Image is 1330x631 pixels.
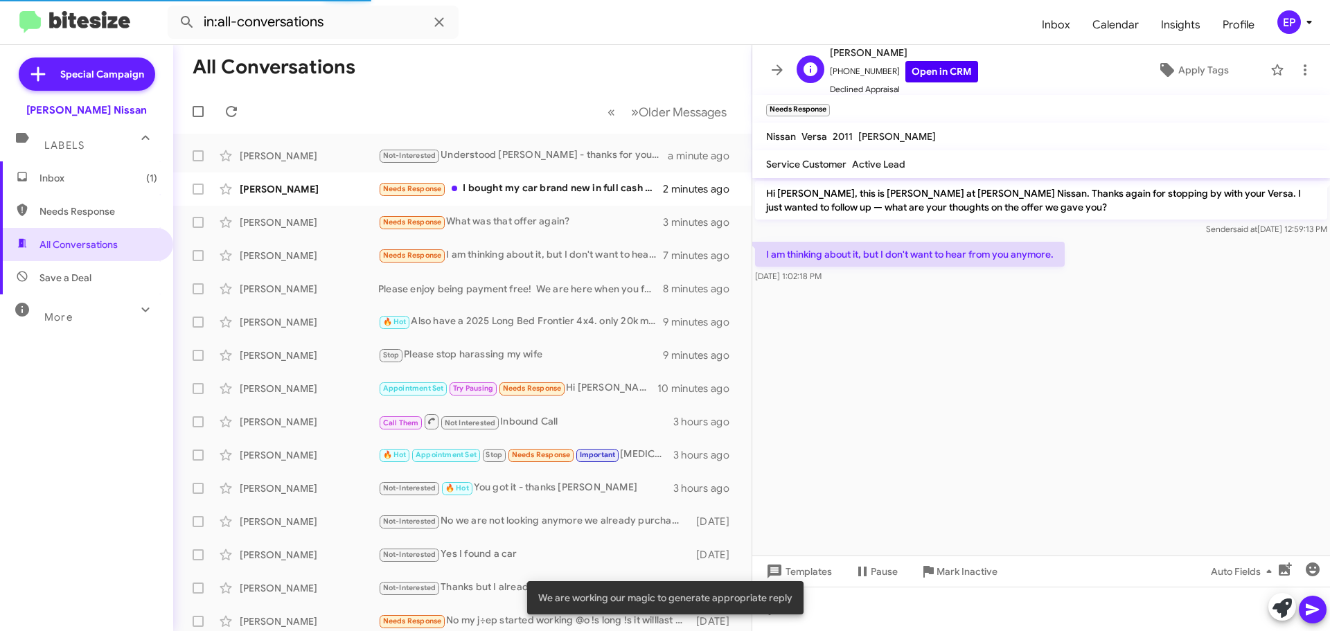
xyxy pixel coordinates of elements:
span: Special Campaign [60,67,144,81]
span: Needs Response [383,184,442,193]
div: [PERSON_NAME] [240,548,378,562]
p: Hi [PERSON_NAME], this is [PERSON_NAME] at [PERSON_NAME] Nissan. Thanks again for stopping by wit... [755,181,1327,220]
button: Mark Inactive [909,559,1009,584]
span: Not-Interested [383,517,436,526]
button: Next [623,98,735,126]
div: 10 minutes ago [657,382,741,396]
button: Pause [843,559,909,584]
div: Please stop harassing my wife [378,347,663,363]
span: [PERSON_NAME] [830,44,978,61]
span: 🔥 Hot [383,317,407,326]
div: [PERSON_NAME] [240,282,378,296]
div: You got it - thanks [PERSON_NAME] [378,480,673,496]
span: Apply Tags [1178,57,1229,82]
span: « [608,103,615,121]
span: Not-Interested [383,550,436,559]
div: 3 hours ago [673,415,741,429]
div: [PERSON_NAME] [240,515,378,528]
a: Insights [1150,5,1212,45]
h1: All Conversations [193,56,355,78]
div: Hi [PERSON_NAME], as explained to [PERSON_NAME], the [PERSON_NAME] [DEMOGRAPHIC_DATA] that was he... [378,380,657,396]
small: Needs Response [766,104,830,116]
span: Auto Fields [1211,559,1277,584]
div: 3 hours ago [673,481,741,495]
div: 9 minutes ago [663,348,741,362]
span: said at [1233,224,1257,234]
span: Important [580,450,616,459]
span: Needs Response [383,217,442,226]
span: Older Messages [639,105,727,120]
span: Needs Response [503,384,562,393]
span: Needs Response [383,616,442,625]
div: [DATE] [689,515,741,528]
div: EP [1277,10,1301,34]
div: [PERSON_NAME] [240,448,378,462]
span: Inbox [39,171,157,185]
div: [PERSON_NAME] [240,215,378,229]
span: We are working our magic to generate appropriate reply [538,591,792,605]
input: Search [168,6,459,39]
span: Needs Response [512,450,571,459]
span: » [631,103,639,121]
span: 🔥 Hot [383,450,407,459]
div: 2 minutes ago [663,182,741,196]
div: 3 hours ago [673,448,741,462]
button: Auto Fields [1200,559,1288,584]
div: [MEDICAL_DATA], now replace believeth with the root word of believe from Greek which is [PERSON_N... [378,447,673,463]
button: Templates [752,559,843,584]
span: [DATE] 1:02:18 PM [755,271,822,281]
span: Templates [763,559,832,584]
div: What was that offer again? [378,214,663,230]
span: Appointment Set [416,450,477,459]
span: Not-Interested [383,483,436,492]
span: Versa [801,130,827,143]
span: Appointment Set [383,384,444,393]
span: Active Lead [852,158,905,170]
a: Inbox [1031,5,1081,45]
div: [PERSON_NAME] [240,182,378,196]
span: All Conversations [39,238,118,251]
span: Nissan [766,130,796,143]
span: Not-Interested [383,583,436,592]
div: No we are not looking anymore we already purchased a vehicle [378,513,689,529]
span: Sender [DATE] 12:59:13 PM [1206,224,1327,234]
div: I am thinking about it, but I don't want to hear from you anymore. [378,247,663,263]
div: [PERSON_NAME] [240,581,378,595]
span: Pause [871,559,898,584]
div: a minute ago [668,149,741,163]
span: Not-Interested [383,151,436,160]
div: 9 minutes ago [663,315,741,329]
span: Not Interested [445,418,496,427]
a: Profile [1212,5,1266,45]
div: Thanks but I already bought a car. [378,580,689,596]
span: Needs Response [383,251,442,260]
div: Also have a 2025 Long Bed Frontier 4x4. only 20k miles, 1 owner for $35k [378,314,663,330]
div: [PERSON_NAME] [240,481,378,495]
div: [PERSON_NAME] [240,614,378,628]
span: Call Them [383,418,419,427]
span: [PERSON_NAME] [858,130,936,143]
div: [PERSON_NAME] [240,415,378,429]
div: 3 minutes ago [663,215,741,229]
nav: Page navigation example [600,98,735,126]
a: Calendar [1081,5,1150,45]
span: More [44,311,73,323]
div: Understood [PERSON_NAME] - thanks for your reply [378,148,668,163]
span: Needs Response [39,204,157,218]
div: [PERSON_NAME] [240,315,378,329]
button: Previous [599,98,623,126]
div: I bought my car brand new in full cash same day year [DATE] no miles on it [378,181,663,197]
p: I am thinking about it, but I don't want to hear from you anymore. [755,242,1065,267]
div: [PERSON_NAME] Nissan [26,103,147,117]
div: Inbound Call [378,413,673,430]
span: Declined Appraisal [830,82,978,96]
span: Stop [486,450,502,459]
span: Stop [383,350,400,359]
span: [PHONE_NUMBER] [830,61,978,82]
div: No my j÷ep started working @o !s long !s it willlast i will stick with it. I however when i do ne... [378,613,689,629]
div: [PERSON_NAME] [240,249,378,263]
